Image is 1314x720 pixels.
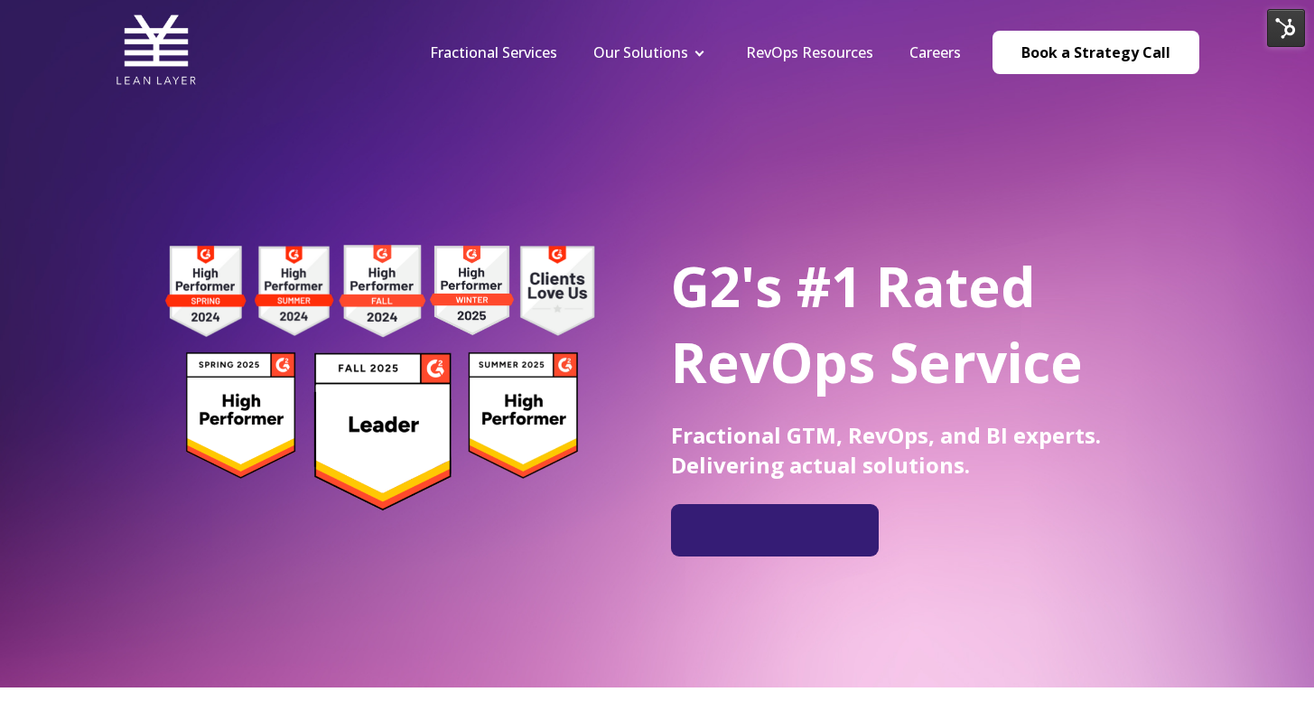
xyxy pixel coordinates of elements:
span: G2's #1 Rated RevOps Service [671,249,1083,399]
span: Fractional GTM, RevOps, and BI experts. Delivering actual solutions. [671,420,1101,480]
div: Navigation Menu [412,42,979,62]
a: RevOps Resources [746,42,873,62]
a: Our Solutions [593,42,688,62]
iframe: Embedded CTA [680,511,870,549]
img: g2 badges [134,239,626,516]
a: Fractional Services [430,42,557,62]
img: Lean Layer Logo [116,9,197,90]
a: Careers [909,42,961,62]
a: Book a Strategy Call [992,31,1199,74]
img: HubSpot Tools Menu Toggle [1267,9,1305,47]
